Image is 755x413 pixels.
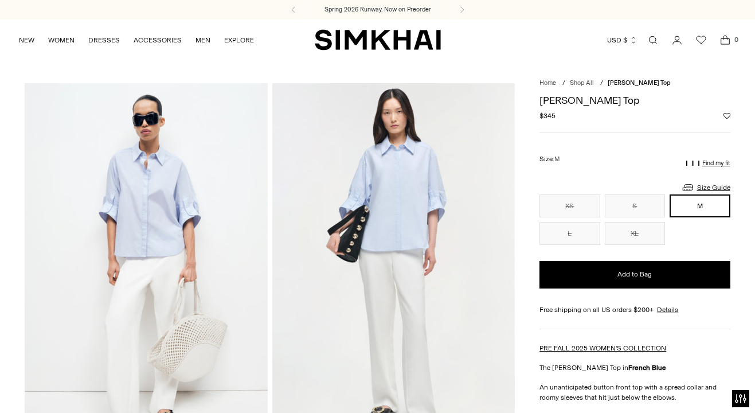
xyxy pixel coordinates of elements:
[605,194,665,217] button: S
[324,5,431,14] a: Spring 2026 Runway, Now on Preorder
[641,29,664,52] a: Open search modal
[681,180,730,194] a: Size Guide
[539,344,666,352] a: PRE FALL 2025 WOMEN'S COLLECTION
[539,382,730,403] p: An unanticipated button front top with a spread collar and roomy sleeves that hit just below the ...
[714,29,737,52] a: Open cart modal
[539,79,730,88] nav: breadcrumbs
[666,29,689,52] a: Go to the account page
[690,29,713,52] a: Wishlist
[562,79,565,88] div: /
[539,194,600,217] button: XS
[539,79,556,87] a: Home
[600,79,603,88] div: /
[554,155,560,163] span: M
[539,95,730,106] h1: [PERSON_NAME] Top
[617,270,652,279] span: Add to Bag
[607,28,637,53] button: USD $
[134,28,182,53] a: ACCESSORIES
[539,261,730,289] button: Add to Bag
[48,28,75,53] a: WOMEN
[88,28,120,53] a: DRESSES
[224,28,254,53] a: EXPLORE
[605,222,665,245] button: XL
[723,112,730,119] button: Add to Wishlist
[657,305,678,315] a: Details
[608,79,671,87] span: [PERSON_NAME] Top
[315,29,441,51] a: SIMKHAI
[539,305,730,315] div: Free shipping on all US orders $200+
[19,28,34,53] a: NEW
[731,34,741,45] span: 0
[670,194,730,217] button: M
[195,28,210,53] a: MEN
[539,111,556,121] span: $345
[628,364,666,372] strong: French Blue
[539,154,560,165] label: Size:
[570,79,594,87] a: Shop All
[539,363,730,373] p: The [PERSON_NAME] Top in
[539,222,600,245] button: L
